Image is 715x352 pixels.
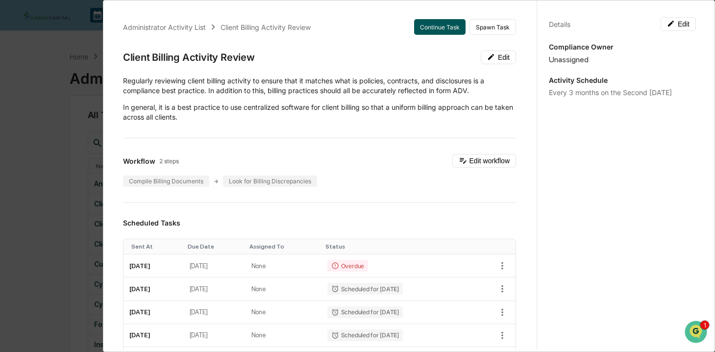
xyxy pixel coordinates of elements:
[30,133,79,141] span: [PERSON_NAME]
[549,76,696,84] p: Activity Schedule
[152,107,178,119] button: See all
[184,277,246,301] td: [DATE]
[44,85,135,93] div: We're available if you need us!
[661,17,696,31] button: Edit
[98,243,119,251] span: Pylon
[10,109,66,117] div: Past conversations
[167,78,178,90] button: Start new chat
[123,254,184,277] td: [DATE]
[20,201,63,210] span: Preclearance
[123,219,516,227] h3: Scheduled Tasks
[327,283,403,295] div: Scheduled for [DATE]
[469,19,516,35] button: Spawn Task
[246,277,321,301] td: None
[684,320,710,346] iframe: Open customer support
[549,43,696,51] p: Compliance Owner
[123,102,516,122] p: In general, it is a best practice to use centralized software for client billing so that a unifor...
[452,154,516,168] button: Edit workflow
[223,176,317,187] div: Look for Billing Discrepancies
[123,324,184,347] td: [DATE]
[69,243,119,251] a: Powered byPylon
[10,201,18,209] div: 🖐️
[327,260,368,272] div: Overdue
[44,75,161,85] div: Start new chat
[549,20,570,28] div: Details
[10,21,178,36] p: How can we help?
[71,201,79,209] div: 🗄️
[246,254,321,277] td: None
[249,243,318,250] div: Toggle SortBy
[123,277,184,301] td: [DATE]
[131,243,180,250] div: Toggle SortBy
[325,243,467,250] div: Toggle SortBy
[6,197,67,214] a: 🖐️Preclearance
[184,324,246,347] td: [DATE]
[30,160,79,168] span: [PERSON_NAME]
[123,157,155,165] span: Workflow
[184,254,246,277] td: [DATE]
[20,134,27,142] img: 1746055101610-c473b297-6a78-478c-a979-82029cc54cd1
[10,220,18,228] div: 🔎
[481,50,516,64] button: Edit
[246,324,321,347] td: None
[414,19,466,35] button: Continue Task
[81,201,122,210] span: Attestations
[20,219,62,229] span: Data Lookup
[549,88,696,97] div: Every 3 months on the Second [DATE]
[123,176,209,187] div: Compile Billing Documents
[87,160,107,168] span: [DATE]
[549,55,696,64] div: Unassigned
[327,329,403,341] div: Scheduled for [DATE]
[87,133,107,141] span: Sep 30
[221,23,311,31] div: Client Billing Activity Review
[123,51,255,63] div: Client Billing Activity Review
[159,157,179,165] span: 2 steps
[81,160,85,168] span: •
[327,306,403,318] div: Scheduled for [DATE]
[188,243,242,250] div: Toggle SortBy
[246,301,321,324] td: None
[6,215,66,233] a: 🔎Data Lookup
[10,75,27,93] img: 1746055101610-c473b297-6a78-478c-a979-82029cc54cd1
[81,133,85,141] span: •
[123,23,206,31] div: Administrator Activity List
[10,124,25,140] img: Mark Michael Astarita
[21,75,38,93] img: 1751574470498-79e402a7-3db9-40a0-906f-966fe37d0ed6
[123,301,184,324] td: [DATE]
[123,76,516,96] p: Regularly reviewing client billing activity to ensure that it matches what is policies, contracts...
[10,151,25,166] img: Scott Severs
[184,301,246,324] td: [DATE]
[67,197,125,214] a: 🗄️Attestations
